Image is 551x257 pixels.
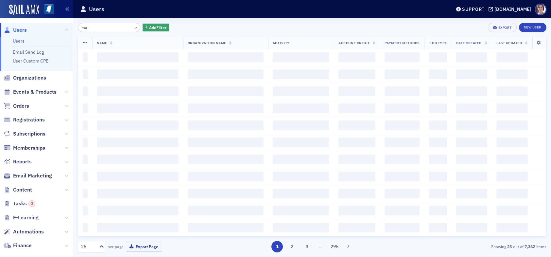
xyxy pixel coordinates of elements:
div: Export [498,26,512,29]
span: ‌ [188,206,264,215]
span: ‌ [338,172,375,181]
span: ‌ [496,69,528,79]
span: ‌ [429,120,447,130]
span: Memberships [13,144,45,152]
span: ‌ [456,138,487,147]
span: ‌ [188,86,264,96]
span: ‌ [188,155,264,164]
span: ‌ [83,69,88,79]
span: ‌ [456,172,487,181]
button: 3 [301,241,313,252]
div: [DOMAIN_NAME] [494,6,531,12]
span: Job Type [430,41,447,45]
span: ‌ [273,189,330,198]
span: ‌ [97,189,179,198]
span: ‌ [338,189,375,198]
button: [DOMAIN_NAME] [489,7,533,11]
h1: Users [89,5,104,13]
span: ‌ [456,69,487,79]
span: ‌ [385,189,420,198]
button: 1 [271,241,283,252]
span: ‌ [496,86,528,96]
a: Users [4,27,27,34]
a: Email Send Log [13,49,44,55]
span: ‌ [188,52,264,62]
span: Subscriptions [13,130,45,138]
span: ‌ [456,189,487,198]
a: Users [13,38,25,44]
a: View Homepage [39,4,54,15]
input: Search… [78,23,140,32]
button: Export Page [126,242,162,252]
span: ‌ [385,52,420,62]
span: ‌ [338,138,375,147]
a: New User [519,23,546,32]
span: ‌ [385,86,420,96]
span: ‌ [83,52,88,62]
div: 25 [81,243,95,250]
span: Finance [13,242,32,249]
span: ‌ [456,52,487,62]
span: ‌ [338,103,375,113]
span: Reports [13,158,32,165]
span: ‌ [456,86,487,96]
span: ‌ [496,206,528,215]
span: ‌ [97,206,179,215]
span: Organizations [13,74,46,82]
span: ‌ [429,223,447,232]
span: ‌ [496,189,528,198]
span: ‌ [385,172,420,181]
button: 2 [286,241,298,252]
span: ‌ [385,120,420,130]
span: ‌ [273,69,330,79]
span: ‌ [456,103,487,113]
button: 295 [329,241,340,252]
span: Name [97,41,107,45]
span: Orders [13,102,29,110]
span: ‌ [273,155,330,164]
span: ‌ [273,138,330,147]
span: ‌ [97,223,179,232]
span: Tasks [13,200,35,207]
span: ‌ [456,120,487,130]
span: ‌ [429,138,447,147]
span: Date Created [456,41,482,45]
span: ‌ [429,86,447,96]
div: 3 [28,200,35,207]
span: ‌ [385,155,420,164]
span: ‌ [429,189,447,198]
a: Memberships [4,144,45,152]
span: ‌ [496,52,528,62]
span: ‌ [188,120,264,130]
span: ‌ [97,86,179,96]
a: Subscriptions [4,130,45,138]
span: ‌ [97,138,179,147]
span: ‌ [429,52,447,62]
span: ‌ [97,52,179,62]
div: Support [462,6,485,12]
a: Finance [4,242,32,249]
span: ‌ [429,69,447,79]
span: ‌ [385,69,420,79]
span: ‌ [273,223,330,232]
span: Account Credit [338,41,370,45]
span: ‌ [83,138,88,147]
span: ‌ [188,69,264,79]
span: ‌ [338,206,375,215]
span: ‌ [273,206,330,215]
span: ‌ [83,86,88,96]
span: Email Marketing [13,172,52,179]
span: ‌ [273,52,330,62]
img: SailAMX [9,5,39,15]
span: Users [13,27,27,34]
a: Automations [4,228,44,235]
span: ‌ [456,155,487,164]
strong: 25 [506,244,513,249]
a: Content [4,186,32,193]
span: ‌ [273,120,330,130]
a: Tasks3 [4,200,35,207]
span: ‌ [188,172,264,181]
span: ‌ [83,189,88,198]
span: ‌ [338,52,375,62]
